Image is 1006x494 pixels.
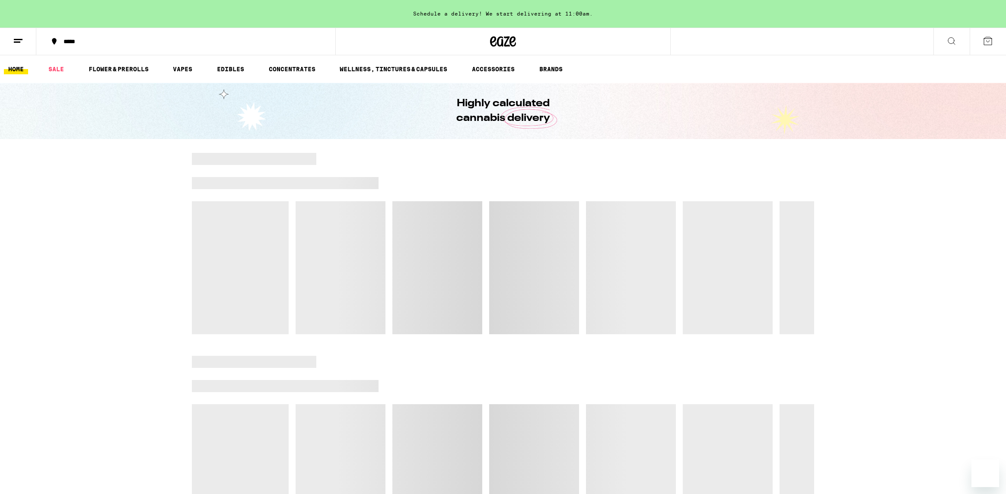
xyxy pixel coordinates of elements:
a: WELLNESS, TINCTURES & CAPSULES [335,64,452,74]
a: FLOWER & PREROLLS [84,64,153,74]
a: VAPES [169,64,197,74]
a: BRANDS [535,64,567,74]
a: HOME [4,64,28,74]
h1: Highly calculated cannabis delivery [432,96,574,126]
a: ACCESSORIES [468,64,519,74]
a: CONCENTRATES [264,64,320,74]
a: EDIBLES [213,64,248,74]
a: SALE [44,64,68,74]
iframe: Button to launch messaging window [971,459,999,487]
